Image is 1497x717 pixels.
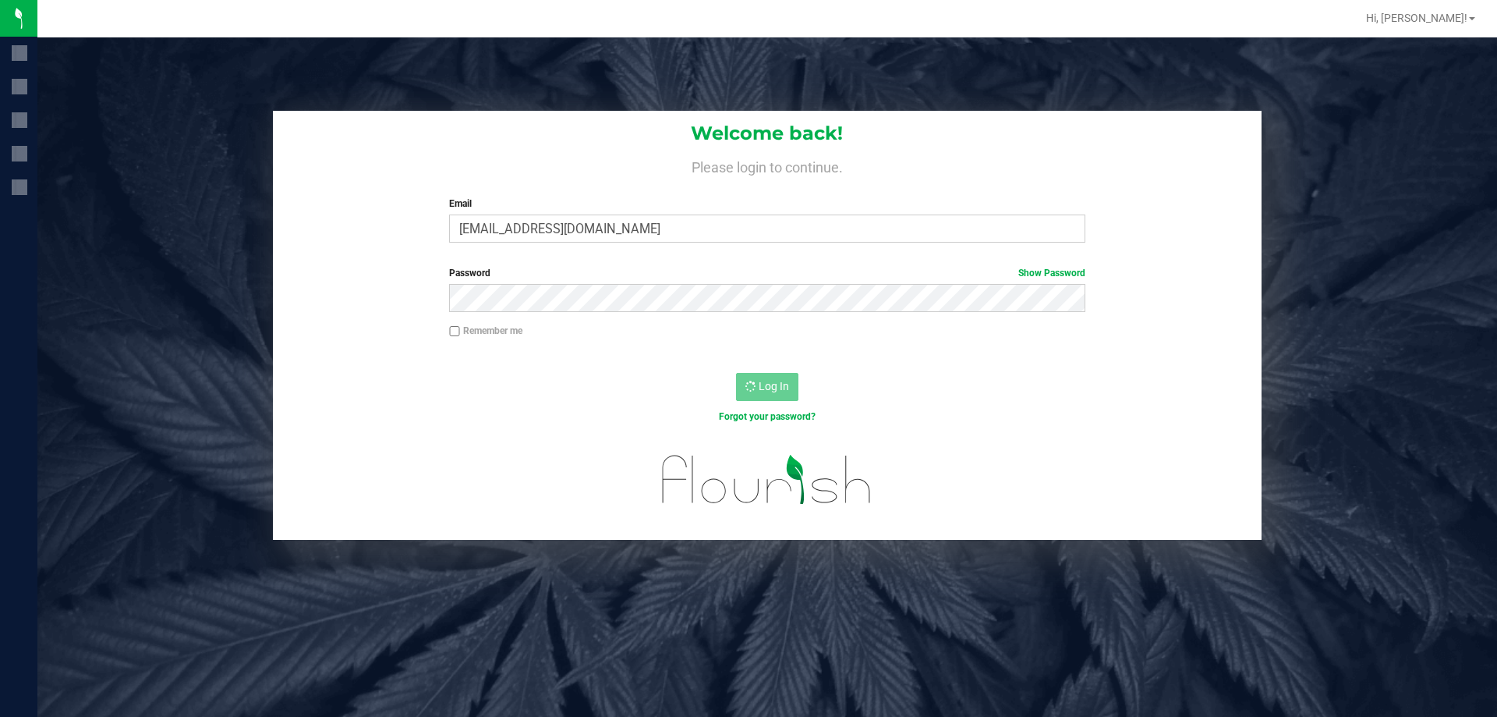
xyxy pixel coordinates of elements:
[1366,12,1467,24] span: Hi, [PERSON_NAME]!
[449,324,522,338] label: Remember me
[449,326,460,337] input: Remember me
[273,123,1262,144] h1: Welcome back!
[719,411,816,422] a: Forgot your password?
[643,440,890,520] img: flourish_logo.svg
[449,268,490,279] span: Password
[759,380,789,392] span: Log In
[273,156,1262,175] h4: Please login to continue.
[736,373,798,401] button: Log In
[449,197,1085,211] label: Email
[1018,268,1085,279] a: Show Password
